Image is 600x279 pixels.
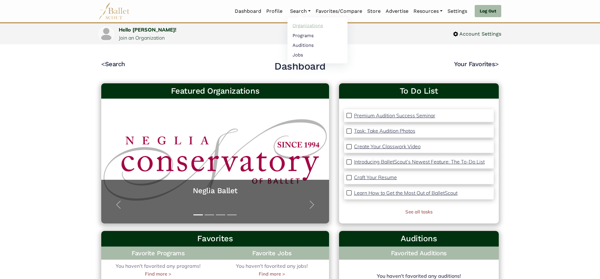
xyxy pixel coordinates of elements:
img: profile picture [99,27,113,41]
a: Settings [445,5,470,18]
a: Search [287,5,313,18]
p: Premium Audition Success Seminar [354,112,435,119]
a: <Search [101,60,125,68]
a: To Do List [344,86,494,96]
a: Organizations [287,21,347,31]
button: Slide 2 [205,211,214,218]
a: Introducing BalletScout’s Newest Feature: The To-Do List [354,158,485,166]
button: Slide 4 [227,211,237,218]
h2: Dashboard [274,60,326,73]
a: Jobs [287,50,347,60]
code: < [101,60,105,68]
div: You haven't favorited any programs! [101,262,215,278]
a: Profile [264,5,285,18]
a: Find more > [145,270,171,278]
p: Learn How to Get the Most Out of BalletScout [354,190,457,196]
h3: Featured Organizations [106,86,324,96]
a: Store [365,5,383,18]
h4: Favorite Jobs [215,247,329,260]
a: Auditions [287,40,347,50]
a: Learn How to Get the Most Out of BalletScout [354,189,457,197]
h4: Favorited Auditions [344,249,494,257]
h4: Favorite Programs [101,247,215,260]
ul: Resources [287,17,347,63]
a: Hello [PERSON_NAME]! [119,27,176,33]
a: Your Favorites> [454,60,499,68]
h3: Auditions [344,233,494,244]
div: You haven't favorited any jobs! [215,262,329,278]
a: Find more > [259,270,285,278]
a: Craft Your Resume [354,174,397,182]
button: Slide 1 [193,211,203,218]
a: Premium Audition Success Seminar [354,112,435,120]
p: Introducing BalletScout’s Newest Feature: The To-Do List [354,159,485,165]
a: Programs [287,31,347,40]
a: Join an Organization [119,35,165,41]
a: Create Your Classwork Video [354,143,421,151]
span: Account Settings [458,30,501,38]
a: Dashboard [232,5,264,18]
h3: Favorites [106,233,324,244]
button: Slide 3 [216,211,225,218]
a: Log Out [475,5,501,17]
p: Task: Take Audition Photos [354,128,415,134]
a: Neglia Ballet [107,186,323,196]
a: Account Settings [453,30,501,38]
a: Resources [411,5,445,18]
a: Advertise [383,5,411,18]
p: Craft Your Resume [354,174,397,180]
p: Create Your Classwork Video [354,143,421,149]
a: Task: Take Audition Photos [354,127,415,135]
a: Favorites/Compare [313,5,365,18]
a: See all tasks [405,209,432,215]
code: > [495,60,499,68]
